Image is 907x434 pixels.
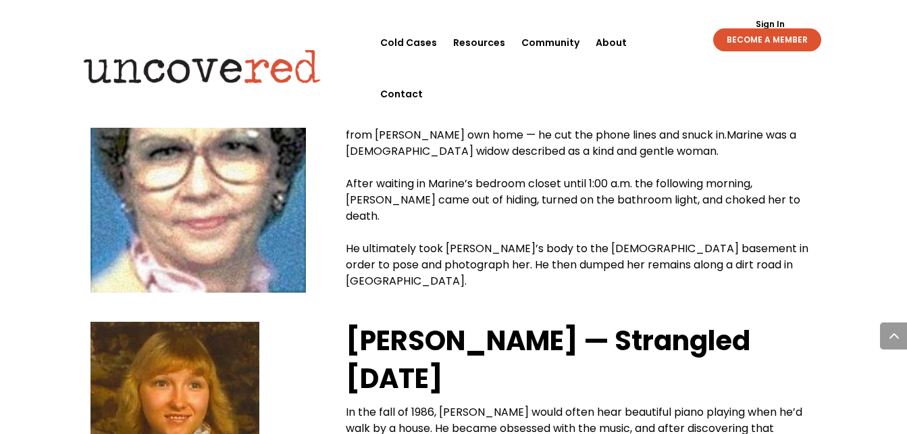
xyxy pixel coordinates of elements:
[713,28,821,51] a: BECOME A MEMBER
[380,68,423,120] a: Contact
[346,176,800,224] span: After waiting in Marine’s bedroom closet until 1:00 a.m. the following morning, [PERSON_NAME] cam...
[346,322,750,397] strong: [PERSON_NAME] — Strangled [DATE]
[380,17,437,68] a: Cold Cases
[346,127,796,159] span: Marine was a [DEMOGRAPHIC_DATA] widow described as a kind and gentle woman.
[346,95,802,143] span: On [DATE] of that year, he left in the middle of a Cub Scouts meeting complaining of a headache. ...
[453,17,505,68] a: Resources
[748,20,792,28] a: Sign In
[596,17,627,68] a: About
[346,241,808,289] span: He ultimately took [PERSON_NAME]’s body to the [DEMOGRAPHIC_DATA] basement in order to pose and p...
[72,40,332,93] img: Uncovered logo
[521,17,579,68] a: Community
